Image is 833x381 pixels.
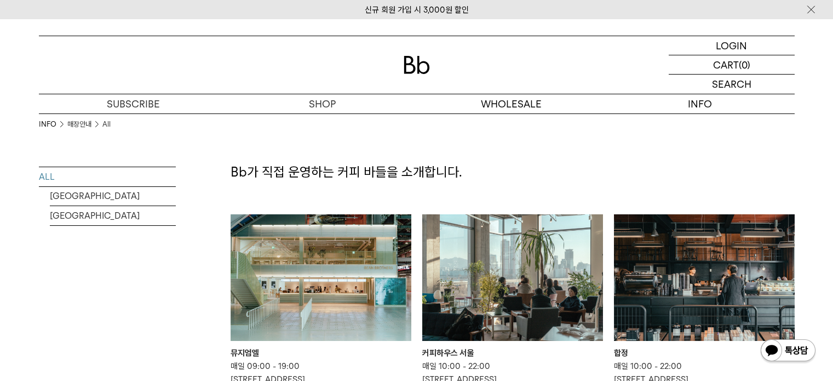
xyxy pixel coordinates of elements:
[614,346,795,360] div: 합정
[50,206,176,225] a: [GEOGRAPHIC_DATA]
[422,346,603,360] div: 커피하우스 서울
[669,36,795,55] a: LOGIN
[102,119,111,130] a: All
[422,214,603,341] img: 커피하우스 서울
[50,186,176,206] a: [GEOGRAPHIC_DATA]
[39,167,176,186] a: ALL
[606,94,795,113] p: INFO
[231,163,795,181] p: Bb가 직접 운영하는 커피 바들을 소개합니다.
[614,214,795,341] img: 합정
[231,346,411,360] div: 뮤지엄엘
[365,5,469,15] a: 신규 회원 가입 시 3,000원 할인
[404,56,430,74] img: 로고
[713,55,739,74] p: CART
[669,55,795,75] a: CART (0)
[712,75,751,94] p: SEARCH
[716,36,747,55] p: LOGIN
[760,338,817,365] img: 카카오톡 채널 1:1 채팅 버튼
[39,119,67,130] li: INFO
[228,94,417,113] a: SHOP
[67,119,91,130] a: 매장안내
[739,55,750,74] p: (0)
[39,94,228,113] a: SUBSCRIBE
[417,94,606,113] p: WHOLESALE
[231,214,411,341] img: 뮤지엄엘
